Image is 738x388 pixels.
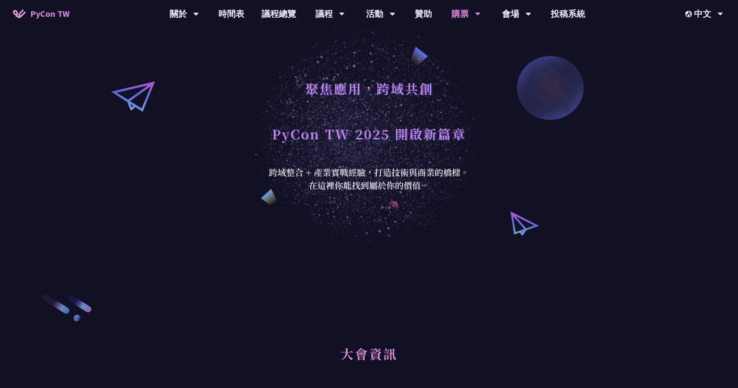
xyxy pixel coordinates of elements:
[140,336,598,384] h2: 大會資訊
[272,121,466,147] h1: PyCon TW 2025 開啟新篇章
[305,75,433,101] h1: 聚焦應用，跨域共創
[13,9,26,18] img: Home icon of PyCon TW 2025
[4,3,78,25] a: PyCon TW
[30,7,69,20] span: PyCon TW
[685,11,694,17] img: Locale Icon
[263,166,475,192] div: 跨域整合 + 產業實戰經驗，打造技術與商業的橋樑。 在這裡你能找到屬於你的價值。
